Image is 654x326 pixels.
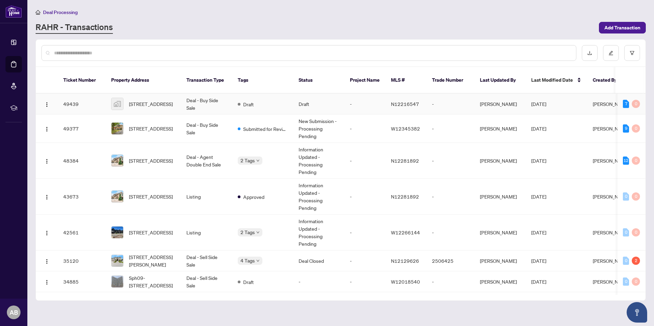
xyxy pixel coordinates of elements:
[603,45,619,61] button: edit
[604,22,640,33] span: Add Transaction
[243,193,264,201] span: Approved
[587,51,592,55] span: download
[623,277,629,286] div: 0
[391,193,419,200] span: N12281892
[293,179,344,215] td: Information Updated - Processing Pending
[531,193,546,200] span: [DATE]
[593,258,630,264] span: [PERSON_NAME]
[623,124,629,133] div: 9
[58,67,106,94] th: Ticket Number
[256,259,260,262] span: down
[474,114,526,143] td: [PERSON_NAME]
[531,101,546,107] span: [DATE]
[129,157,173,164] span: [STREET_ADDRESS]
[41,191,52,202] button: Logo
[232,67,293,94] th: Tags
[44,280,50,285] img: Logo
[41,227,52,238] button: Logo
[623,228,629,236] div: 0
[44,230,50,236] img: Logo
[593,125,630,132] span: [PERSON_NAME]
[344,94,385,114] td: -
[112,98,123,110] img: thumbnail-img
[129,193,173,200] span: [STREET_ADDRESS]
[474,67,526,94] th: Last Updated By
[344,179,385,215] td: -
[474,215,526,250] td: [PERSON_NAME]
[41,255,52,266] button: Logo
[240,157,255,164] span: 2 Tags
[181,215,232,250] td: Listing
[391,279,420,285] span: W12018540
[474,143,526,179] td: [PERSON_NAME]
[632,192,640,201] div: 0
[427,114,474,143] td: -
[599,22,646,33] button: Add Transaction
[593,193,630,200] span: [PERSON_NAME]
[243,125,288,133] span: Submitted for Review
[43,9,78,15] span: Deal Processing
[344,143,385,179] td: -
[632,277,640,286] div: 0
[129,253,175,268] span: [STREET_ADDRESS][PERSON_NAME]
[41,276,52,287] button: Logo
[293,271,344,292] td: -
[531,125,546,132] span: [DATE]
[427,179,474,215] td: -
[623,100,629,108] div: 7
[44,259,50,264] img: Logo
[181,250,232,271] td: Deal - Sell Side Sale
[36,10,40,15] span: home
[593,158,630,164] span: [PERSON_NAME]
[526,67,587,94] th: Last Modified Date
[630,51,635,55] span: filter
[181,271,232,292] td: Deal - Sell Side Sale
[5,5,22,18] img: logo
[344,67,385,94] th: Project Name
[58,94,106,114] td: 49439
[293,67,344,94] th: Status
[129,125,173,132] span: [STREET_ADDRESS]
[391,125,420,132] span: W12345382
[623,257,629,265] div: 0
[256,231,260,234] span: down
[293,114,344,143] td: New Submission - Processing Pending
[58,271,106,292] td: 34885
[293,94,344,114] td: Draft
[632,100,640,108] div: 0
[427,215,474,250] td: -
[427,67,474,94] th: Trade Number
[58,179,106,215] td: 43673
[129,274,175,289] span: Sph09-[STREET_ADDRESS]
[587,67,628,94] th: Created By
[129,100,173,108] span: [STREET_ADDRESS]
[474,94,526,114] td: [PERSON_NAME]
[181,179,232,215] td: Listing
[344,215,385,250] td: -
[112,123,123,134] img: thumbnail-img
[58,215,106,250] td: 42561
[427,271,474,292] td: -
[181,143,232,179] td: Deal - Agent Double End Sale
[181,94,232,114] td: Deal - Buy Side Sale
[582,45,598,61] button: download
[181,114,232,143] td: Deal - Buy Side Sale
[256,159,260,162] span: down
[385,67,427,94] th: MLS #
[624,45,640,61] button: filter
[474,250,526,271] td: [PERSON_NAME]
[593,101,630,107] span: [PERSON_NAME]
[474,271,526,292] td: [PERSON_NAME]
[36,22,113,34] a: RAHR - Transactions
[632,157,640,165] div: 0
[427,143,474,179] td: -
[344,250,385,271] td: -
[240,257,255,264] span: 4 Tags
[58,143,106,179] td: 48384
[609,51,613,55] span: edit
[181,67,232,94] th: Transaction Type
[344,114,385,143] td: -
[531,229,546,235] span: [DATE]
[112,155,123,166] img: thumbnail-img
[391,101,419,107] span: N12216547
